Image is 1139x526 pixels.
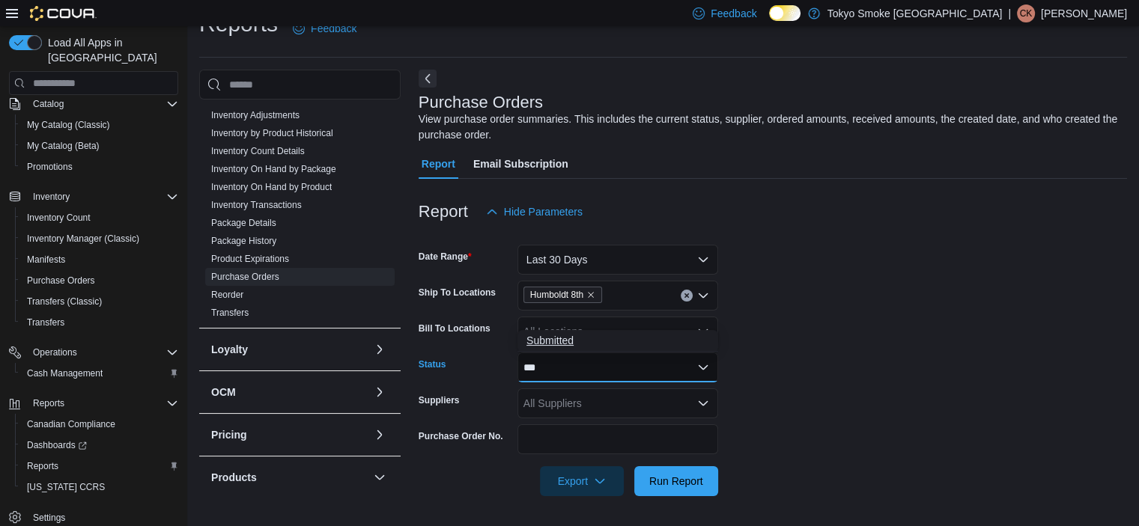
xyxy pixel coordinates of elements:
button: Clear input [681,290,693,302]
a: Promotions [21,158,79,176]
button: Inventory Count [15,207,184,228]
a: Transfers [211,308,249,318]
h3: OCM [211,385,236,400]
span: Load All Apps in [GEOGRAPHIC_DATA] [42,35,178,65]
span: Run Report [649,474,703,489]
a: Canadian Compliance [21,415,121,433]
span: Purchase Orders [21,272,178,290]
button: Canadian Compliance [15,414,184,435]
button: Last 30 Days [517,245,718,275]
label: Bill To Locations [419,322,490,334]
a: Manifests [21,251,71,269]
span: Reports [21,457,178,475]
button: Products [371,468,389,486]
span: Promotions [27,161,73,173]
p: [PERSON_NAME] [1041,4,1127,22]
button: Operations [27,343,83,361]
span: Inventory Count [21,209,178,227]
a: Purchase Orders [21,272,101,290]
button: OCM [371,383,389,401]
h3: Products [211,470,257,485]
span: Inventory Count [27,212,91,224]
span: Hide Parameters [504,204,583,219]
span: Canadian Compliance [27,418,115,430]
span: Cash Management [21,364,178,382]
label: Ship To Locations [419,287,496,299]
span: Washington CCRS [21,478,178,496]
span: Operations [33,346,77,358]
button: OCM [211,385,368,400]
button: Open list of options [697,325,709,337]
span: Manifests [27,254,65,266]
a: Reports [21,457,64,475]
span: Report [422,149,455,179]
button: Loyalty [211,342,368,357]
span: Manifests [21,251,178,269]
a: Package History [211,236,276,246]
a: Inventory Count [21,209,97,227]
span: My Catalog (Beta) [27,140,100,152]
a: [US_STATE] CCRS [21,478,111,496]
span: Inventory Manager (Classic) [27,233,139,245]
button: Export [540,466,624,496]
button: Pricing [211,427,368,442]
span: Feedback [311,21,356,36]
span: My Catalog (Beta) [21,137,178,155]
span: Catalog [27,95,178,113]
span: Transfers [211,307,249,319]
span: Reports [27,394,178,412]
span: Inventory Manager (Classic) [21,230,178,248]
img: Cova [30,6,97,21]
input: Dark Mode [769,5,801,21]
h3: Loyalty [211,342,248,357]
a: Dashboards [15,435,184,456]
span: My Catalog (Classic) [27,119,110,131]
a: My Catalog (Classic) [21,116,116,134]
span: CK [1020,4,1033,22]
button: Manifests [15,249,184,270]
span: Reorder [211,289,243,301]
button: Inventory [3,186,184,207]
span: Dashboards [21,436,178,454]
span: Humboldt 8th [523,287,602,303]
a: Inventory On Hand by Product [211,182,332,192]
span: [US_STATE] CCRS [27,481,105,493]
span: Email Subscription [473,149,568,179]
button: Pricing [371,426,389,444]
a: Inventory Count Details [211,146,305,156]
label: Status [419,358,446,370]
h3: Pricing [211,427,246,442]
button: Submitted [517,330,718,352]
div: Inventory [199,106,401,328]
div: View purchase order summaries. This includes the current status, supplier, ordered amounts, recei... [419,111,1120,143]
a: Package Details [211,218,276,228]
span: Purchase Orders [27,275,95,287]
p: Tokyo Smoke [GEOGRAPHIC_DATA] [827,4,1003,22]
span: Feedback [711,6,756,21]
span: Operations [27,343,178,361]
span: Transfers [27,316,64,328]
span: Canadian Compliance [21,415,178,433]
button: Catalog [3,94,184,114]
button: Close list of options [697,361,709,373]
span: Submitted [526,333,709,348]
span: Reports [33,397,64,409]
p: | [1008,4,1011,22]
label: Purchase Order No. [419,430,503,442]
div: Choose from the following options [517,330,718,352]
span: Purchase Orders [211,271,279,283]
span: Inventory On Hand by Package [211,163,336,175]
span: Inventory by Product Historical [211,127,333,139]
span: Reports [27,460,58,472]
button: My Catalog (Classic) [15,114,184,135]
span: Dark Mode [769,21,770,22]
button: Products [211,470,368,485]
button: Purchase Orders [15,270,184,291]
h3: Report [419,203,468,221]
button: Promotions [15,156,184,177]
span: Inventory [27,188,178,206]
span: Package History [211,235,276,247]
span: Product Expirations [211,253,289,265]
span: Humboldt 8th [530,287,583,302]
button: Remove Humboldt 8th from selection in this group [586,290,595,299]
